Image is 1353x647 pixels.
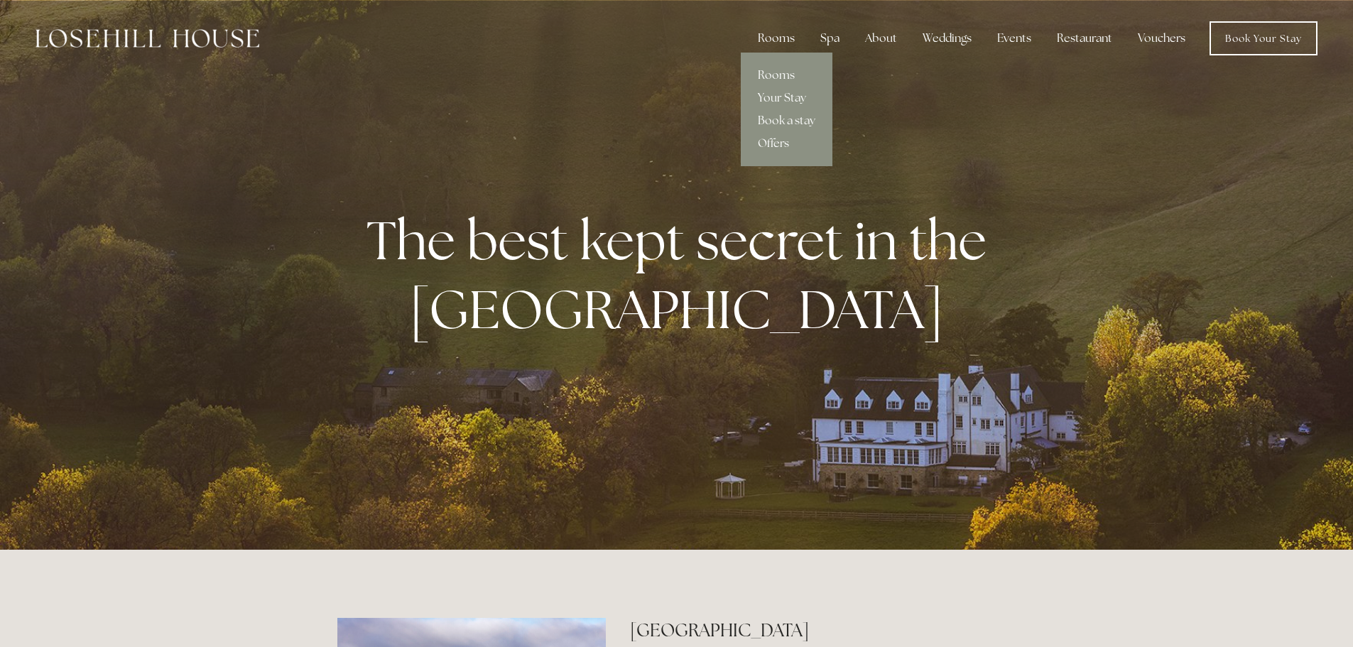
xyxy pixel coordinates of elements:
div: Spa [809,24,851,53]
a: Offers [741,132,832,155]
strong: The best kept secret in the [GEOGRAPHIC_DATA] [366,205,998,344]
div: Restaurant [1045,24,1124,53]
a: Book a stay [741,109,832,132]
div: Events [986,24,1043,53]
a: Book Your Stay [1210,21,1317,55]
div: Weddings [911,24,983,53]
div: Rooms [746,24,806,53]
img: Losehill House [36,29,259,48]
a: Vouchers [1126,24,1197,53]
a: Your Stay [741,87,832,109]
a: Rooms [741,64,832,87]
div: About [854,24,908,53]
h2: [GEOGRAPHIC_DATA] [630,618,1016,643]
